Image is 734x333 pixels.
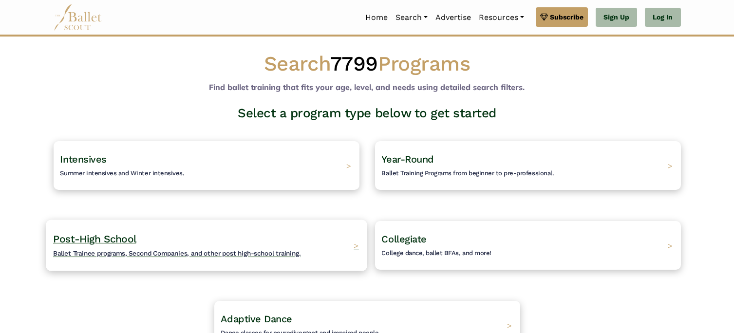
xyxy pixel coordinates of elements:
[536,7,588,27] a: Subscribe
[209,82,525,92] b: Find ballet training that fits your age, level, and needs using detailed search filters.
[668,161,673,170] span: >
[54,221,359,270] a: Post-High SchoolBallet Trainee programs, Second Companies, and other post high-school training. >
[375,221,681,270] a: CollegiateCollege dance, ballet BFAs, and more! >
[382,153,434,165] span: Year-Round
[53,249,301,257] span: Ballet Trainee programs, Second Companies, and other post high-school training.
[361,7,392,28] a: Home
[432,7,475,28] a: Advertise
[330,52,378,75] span: 7799
[221,313,292,325] span: Adaptive Dance
[375,141,681,190] a: Year-RoundBallet Training Programs from beginner to pre-professional. >
[54,51,681,77] h1: Search Programs
[540,12,548,22] img: gem.svg
[54,141,359,190] a: IntensivesSummer intensives and Winter intensives. >
[53,233,136,245] span: Post-High School
[508,320,512,330] span: >
[354,240,359,250] span: >
[645,8,680,27] a: Log In
[382,249,491,257] span: College dance, ballet BFAs, and more!
[392,7,432,28] a: Search
[550,12,583,22] span: Subscribe
[596,8,637,27] a: Sign Up
[382,233,427,245] span: Collegiate
[668,240,673,250] span: >
[382,169,554,177] span: Ballet Training Programs from beginner to pre-professional.
[60,153,107,165] span: Intensives
[60,169,185,177] span: Summer intensives and Winter intensives.
[46,105,689,122] h3: Select a program type below to get started
[475,7,528,28] a: Resources
[347,161,352,170] span: >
